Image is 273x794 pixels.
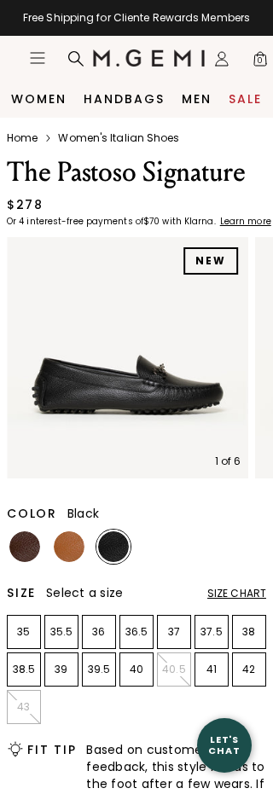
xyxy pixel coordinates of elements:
div: $278 [7,196,43,213]
h2: Color [7,507,57,520]
img: Black [98,531,129,562]
p: 36.5 [120,625,153,639]
button: Open site menu [29,49,46,67]
klarna-placement-style-body: with Klarna [162,215,218,228]
div: 1 of 6 [215,455,241,468]
a: Sale [229,92,262,106]
div: Size Chart [207,587,266,600]
span: Black [67,505,99,522]
p: 42 [233,663,265,676]
a: Home [7,131,38,145]
span: Select a size [46,584,123,601]
div: Let's Chat [197,734,252,756]
p: 43 [8,700,40,714]
h2: Fit Tip [27,743,76,756]
a: Women's Italian Shoes [58,131,179,145]
klarna-placement-style-cta: Learn more [220,215,271,228]
p: 35 [8,625,40,639]
p: 41 [195,663,228,676]
img: The Pastoso Signature [7,237,248,478]
p: 40 [120,663,153,676]
p: 39 [45,663,78,676]
h1: The Pastoso Signature [7,155,271,189]
p: 38 [233,625,265,639]
p: 37 [158,625,190,639]
p: 35.5 [45,625,78,639]
img: Tan [54,531,84,562]
a: Handbags [84,92,165,106]
p: 37.5 [195,625,228,639]
img: Chocolate [9,531,40,562]
img: M.Gemi [93,49,205,67]
span: 0 [252,54,269,71]
p: 39.5 [83,663,115,676]
a: Men [182,92,212,106]
p: 38.5 [8,663,40,676]
a: Women [11,92,67,106]
h2: Size [7,586,36,600]
klarna-placement-style-body: Or 4 interest-free payments of [7,215,143,228]
div: NEW [183,247,238,275]
a: Learn more [218,217,271,227]
klarna-placement-style-amount: $70 [143,215,160,228]
p: 40.5 [158,663,190,676]
p: 36 [83,625,115,639]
